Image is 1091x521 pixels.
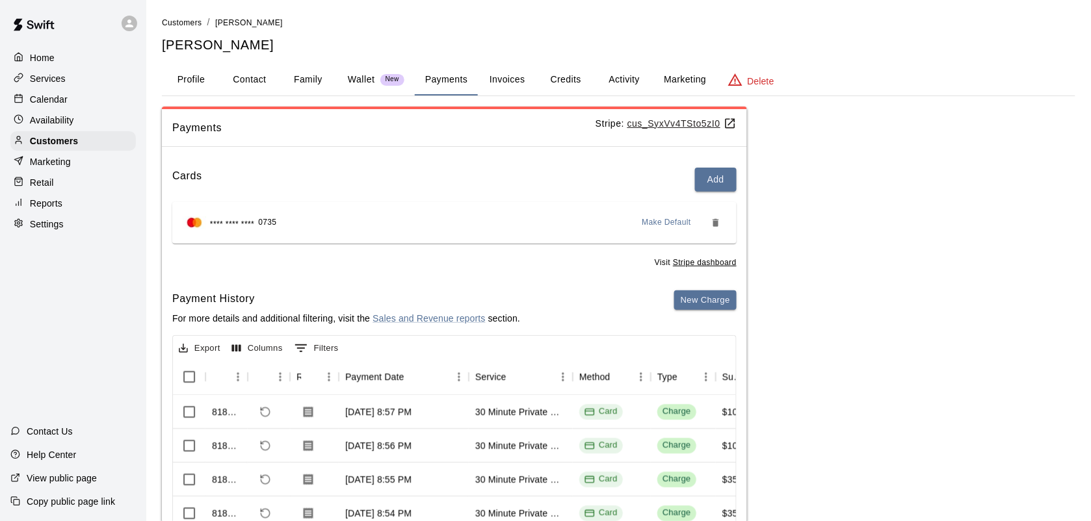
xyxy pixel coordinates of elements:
div: 818991 [212,405,241,418]
h6: Cards [172,168,202,192]
span: [PERSON_NAME] [215,18,283,27]
a: Sales and Revenue reports [373,313,485,324]
a: Stripe dashboard [673,258,737,267]
a: Services [10,69,136,88]
div: Service [469,359,573,395]
div: Charge [663,507,691,519]
a: Reports [10,194,136,213]
button: Activity [595,64,653,95]
button: Menu [553,367,573,387]
div: 818986 [212,507,241,520]
a: cus_SyxVv4TSto5zI0 [627,118,737,129]
button: Menu [228,367,248,387]
button: Contact [220,64,279,95]
div: Id [205,359,248,395]
p: Stripe: [596,117,737,131]
a: Customers [162,17,202,27]
button: Sort [404,368,423,386]
span: Payments [172,120,596,136]
div: Method [579,359,611,395]
p: Calendar [30,93,68,106]
a: Marketing [10,152,136,172]
nav: breadcrumb [162,16,1075,30]
button: Marketing [653,64,716,95]
div: Card [585,439,618,451]
div: 30 Minute Private Open Cage (Softball/Baseball) [475,439,566,452]
div: Charge [663,473,691,485]
p: For more details and additional filtering, visit the section. [172,312,520,325]
div: Subtotal [722,359,743,395]
button: Download Receipt [296,400,320,424]
li: / [207,16,210,29]
div: Type [651,359,716,395]
button: Add [695,168,737,192]
div: Payment Date [339,359,469,395]
button: Show filters [291,338,342,359]
div: 30 Minute Private Open Cage (Softball/Baseball) [475,405,566,418]
p: Marketing [30,155,71,168]
div: Availability [10,110,136,130]
span: Make Default [642,216,692,229]
p: Contact Us [27,425,73,438]
p: Reports [30,197,62,210]
div: Card [585,473,618,485]
div: 30 Minute Private Open Cage (Softball/Baseball) [475,473,566,486]
div: Receipt [296,359,301,395]
div: $35.00 [722,473,751,486]
button: Payments [415,64,478,95]
div: Refund [248,359,290,395]
span: 0735 [258,216,276,229]
p: Customers [30,134,78,147]
div: Method [573,359,651,395]
span: New [380,75,404,84]
p: View public page [27,472,97,485]
div: Sep 15, 2025, 8:54 PM [345,507,412,520]
a: Settings [10,214,136,234]
div: Charge [663,405,691,418]
p: Settings [30,218,64,231]
div: Receipt [290,359,339,395]
div: 30 Minute Private Open Cage (Softball/Baseball) [475,507,566,520]
button: Menu [696,367,716,387]
button: Menu [319,367,339,387]
button: Export [176,338,224,359]
button: Sort [212,368,230,386]
a: Calendar [10,90,136,109]
div: Sep 15, 2025, 8:55 PM [345,473,412,486]
button: Sort [677,368,696,386]
button: Sort [301,368,319,386]
button: Remove [705,212,726,233]
button: New Charge [674,290,737,311]
button: Sort [611,368,629,386]
p: Availability [30,114,74,127]
a: Home [10,48,136,68]
button: Download Receipt [296,434,320,457]
p: Services [30,72,66,85]
p: Home [30,51,55,64]
p: Retail [30,176,54,189]
div: Card [585,507,618,519]
div: Type [657,359,677,395]
button: Menu [449,367,469,387]
button: Credits [536,64,595,95]
a: Retail [10,173,136,192]
div: Payment Date [345,359,404,395]
span: Refund payment [254,401,276,423]
button: Download Receipt [296,468,320,491]
p: Copy public page link [27,495,115,508]
p: Delete [748,75,774,88]
button: Family [279,64,337,95]
button: Menu [270,367,290,387]
div: Service [475,359,506,395]
span: Visit [655,257,737,270]
p: Wallet [348,73,375,86]
a: Customers [10,131,136,151]
span: Refund payment [254,435,276,457]
div: $10.00 [722,405,751,418]
span: Customers [162,18,202,27]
